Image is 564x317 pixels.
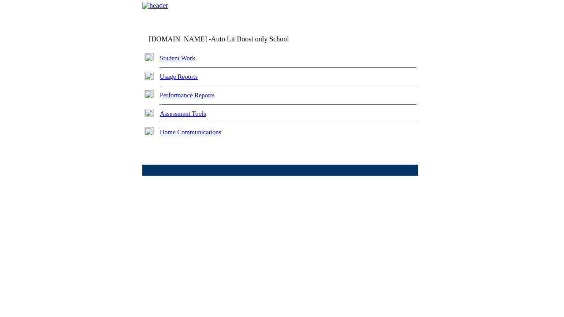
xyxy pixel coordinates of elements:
a: Student Work [160,55,195,62]
a: Usage Reports [160,73,198,80]
img: plus.gif [145,127,154,135]
img: plus.gif [145,53,154,61]
nobr: Auto Lit Boost only School [211,35,289,43]
img: header [142,2,168,10]
a: Assessment Tools [160,110,206,117]
img: plus.gif [145,90,154,98]
a: Performance Reports [160,92,215,99]
td: [DOMAIN_NAME] - [149,35,311,43]
img: plus.gif [145,72,154,80]
a: Home Communications [160,129,222,136]
img: plus.gif [145,109,154,117]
